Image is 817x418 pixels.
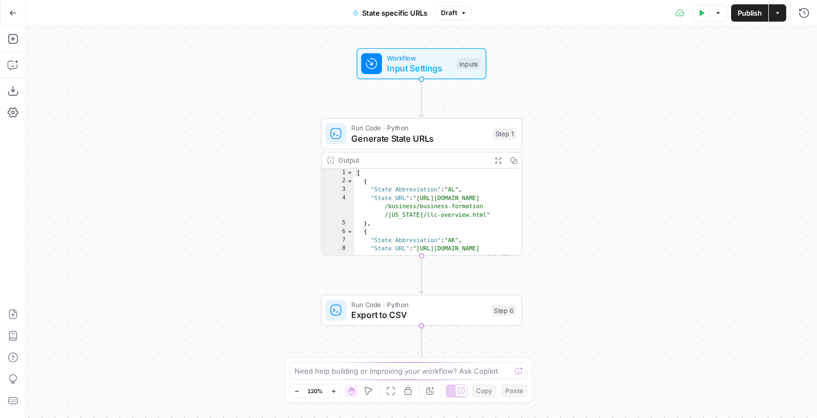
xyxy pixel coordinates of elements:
g: Edge from step_6 to end [419,326,423,364]
div: Run Code · PythonGenerate State URLsStep 1Output[ { "State Abbreviation":"AL", "State URL":"[URL]... [321,118,522,256]
div: 8 [322,245,354,270]
button: Draft [436,6,472,20]
span: Input Settings [387,62,451,75]
button: Copy [472,384,497,398]
g: Edge from step_1 to step_6 [419,256,423,294]
span: Paste [505,386,523,396]
span: Export to CSV [351,308,486,321]
span: Draft [441,8,457,18]
g: Edge from start to step_1 [419,79,423,117]
button: State specific URLs [346,4,434,22]
span: Publish [738,8,762,18]
span: Run Code · Python [351,299,486,309]
span: Generate State URLs [351,132,487,145]
span: Run Code · Python [351,123,487,133]
div: 4 [322,194,354,220]
span: Workflow [387,52,451,63]
button: Paste [501,384,527,398]
div: 7 [322,236,354,245]
div: Output [338,155,486,165]
button: Publish [731,4,768,22]
span: Toggle code folding, rows 6 through 9 [346,228,353,236]
div: Step 6 [492,304,517,316]
span: Toggle code folding, rows 2 through 5 [346,177,353,186]
span: State specific URLs [362,8,427,18]
div: 2 [322,177,354,186]
span: Toggle code folding, rows 1 through 202 [346,169,353,177]
div: WorkflowInput SettingsInputs [321,48,522,79]
div: 6 [322,228,354,236]
div: Run Code · PythonExport to CSVStep 6 [321,295,522,326]
span: 120% [307,387,323,395]
div: Inputs [457,58,480,70]
div: 3 [322,185,354,194]
div: 5 [322,220,354,228]
div: Step 1 [493,128,516,140]
span: Copy [476,386,492,396]
div: 1 [322,169,354,177]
